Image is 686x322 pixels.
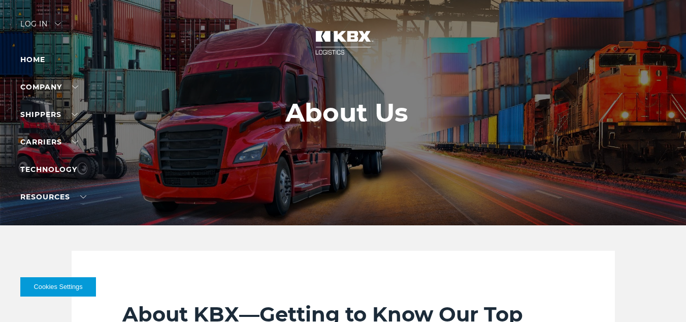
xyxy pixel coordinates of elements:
[305,20,381,65] img: kbx logo
[20,55,45,64] a: Home
[20,137,78,147] a: Carriers
[20,82,78,92] a: Company
[20,20,61,35] div: Log in
[20,110,78,119] a: SHIPPERS
[55,22,61,25] img: arrow
[285,98,408,128] h1: About Us
[20,165,77,174] a: Technology
[20,192,86,201] a: RESOURCES
[20,277,96,297] button: Cookies Settings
